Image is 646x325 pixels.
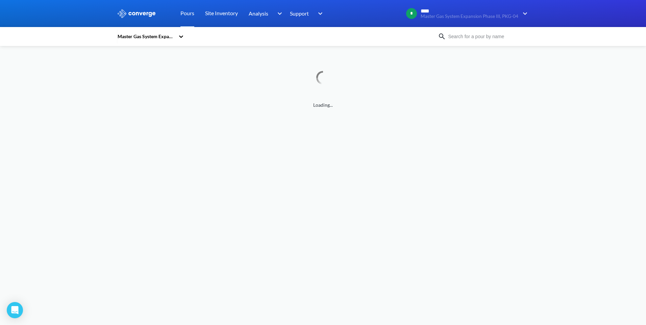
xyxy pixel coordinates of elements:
span: Master Gas System Expansion Phase III, PKG-04 [421,14,518,19]
img: logo_ewhite.svg [117,9,156,18]
img: downArrow.svg [518,9,529,18]
span: Support [290,9,309,18]
img: downArrow.svg [314,9,324,18]
div: Master Gas System Expansion Phase III, PKG-04 [117,33,175,40]
span: Loading... [117,101,529,109]
img: icon-search.svg [438,32,446,41]
input: Search for a pour by name [446,33,528,40]
span: Analysis [249,9,268,18]
div: Open Intercom Messenger [7,302,23,318]
img: downArrow.svg [273,9,284,18]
